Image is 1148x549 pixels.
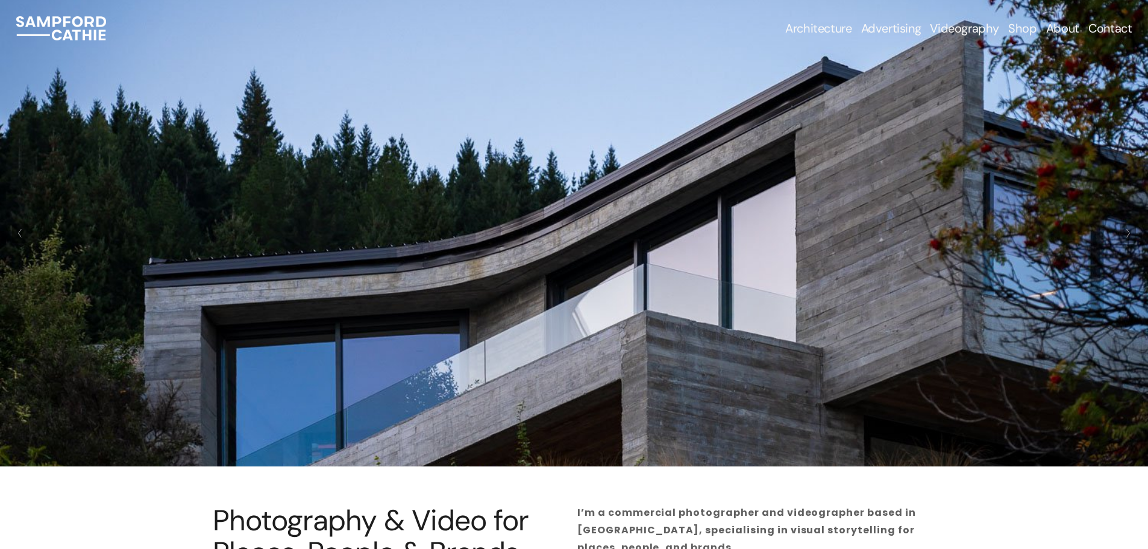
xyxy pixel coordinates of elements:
[861,20,921,37] a: folder dropdown
[785,21,852,36] span: Architecture
[861,21,921,36] span: Advertising
[16,16,106,40] img: Sampford Cathie Photo + Video
[1046,20,1079,37] a: About
[785,20,852,37] a: folder dropdown
[930,20,999,37] a: Videography
[1120,224,1136,243] button: Next Slide
[1088,20,1132,37] a: Contact
[12,224,28,243] button: Previous Slide
[1008,20,1037,37] a: Shop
